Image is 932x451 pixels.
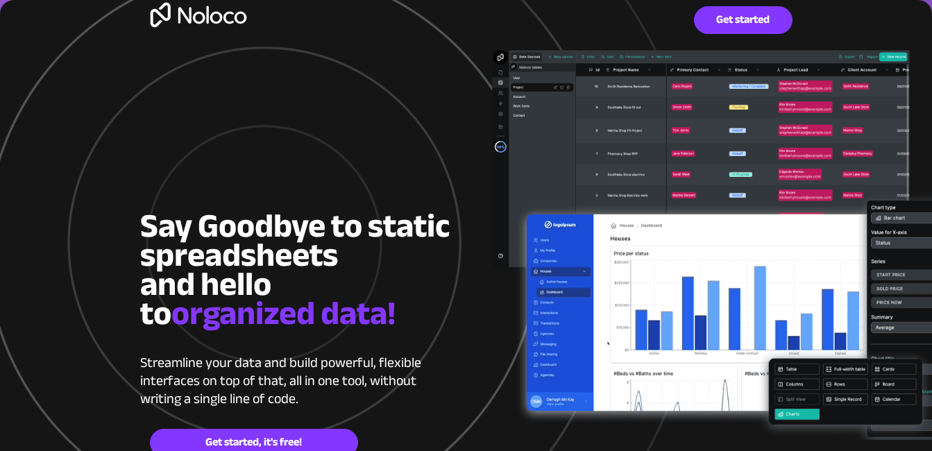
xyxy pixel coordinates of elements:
span: Get started, it's free! [151,436,357,449]
span: Get started [695,13,792,26]
span: Say Goodbye to static spreadsheets and hello to [140,195,450,345]
span: Streamline your data and build powerful, flexible interfaces on top of that, all in one tool, wit... [140,350,421,411]
span: organized data! [171,282,396,345]
a: Get started [694,6,793,34]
